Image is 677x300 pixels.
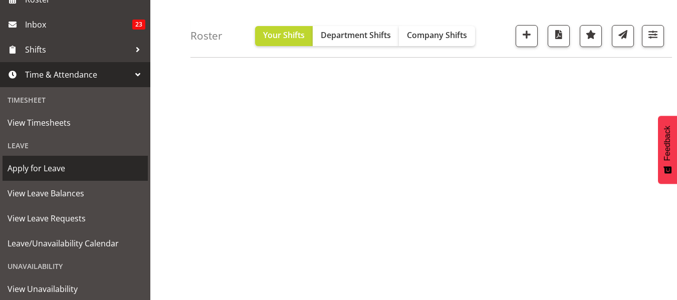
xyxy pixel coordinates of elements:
[8,211,143,226] span: View Leave Requests
[3,156,148,181] a: Apply for Leave
[25,17,132,32] span: Inbox
[663,126,672,161] span: Feedback
[3,231,148,256] a: Leave/Unavailability Calendar
[612,25,634,47] button: Send a list of all shifts for the selected filtered period to all rostered employees.
[3,256,148,276] div: Unavailability
[3,90,148,110] div: Timesheet
[25,42,130,57] span: Shifts
[263,30,305,41] span: Your Shifts
[190,30,222,42] h4: Roster
[313,26,399,46] button: Department Shifts
[3,206,148,231] a: View Leave Requests
[132,20,145,30] span: 23
[8,186,143,201] span: View Leave Balances
[8,161,143,176] span: Apply for Leave
[321,30,391,41] span: Department Shifts
[8,281,143,296] span: View Unavailability
[3,135,148,156] div: Leave
[658,116,677,184] button: Feedback - Show survey
[516,25,538,47] button: Add a new shift
[8,236,143,251] span: Leave/Unavailability Calendar
[255,26,313,46] button: Your Shifts
[399,26,475,46] button: Company Shifts
[3,181,148,206] a: View Leave Balances
[407,30,467,41] span: Company Shifts
[548,25,570,47] button: Download a PDF of the roster according to the set date range.
[642,25,664,47] button: Filter Shifts
[3,110,148,135] a: View Timesheets
[25,67,130,82] span: Time & Attendance
[580,25,602,47] button: Highlight an important date within the roster.
[8,115,143,130] span: View Timesheets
